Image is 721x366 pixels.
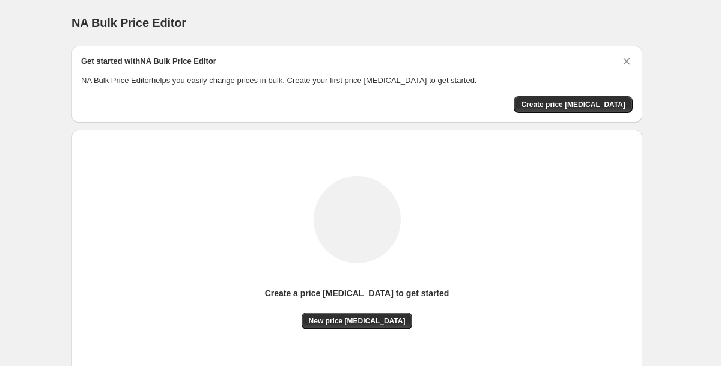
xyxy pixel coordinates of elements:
[621,55,633,67] button: Dismiss card
[81,55,216,67] h2: Get started with NA Bulk Price Editor
[265,287,449,299] p: Create a price [MEDICAL_DATA] to get started
[302,313,413,329] button: New price [MEDICAL_DATA]
[81,75,633,87] p: NA Bulk Price Editor helps you easily change prices in bulk. Create your first price [MEDICAL_DAT...
[71,16,186,29] span: NA Bulk Price Editor
[521,100,625,109] span: Create price [MEDICAL_DATA]
[514,96,633,113] button: Create price change job
[309,316,406,326] span: New price [MEDICAL_DATA]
